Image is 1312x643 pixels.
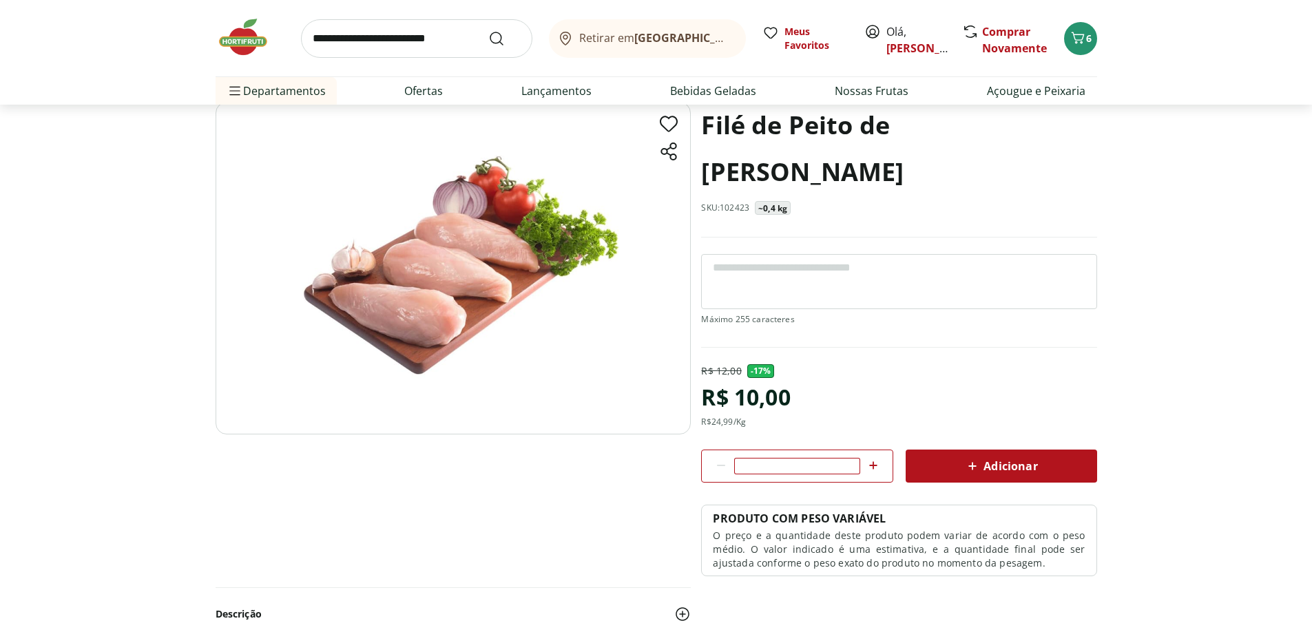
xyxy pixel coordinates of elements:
[216,102,691,434] img: Filé de Peito de Frango Resfriado
[670,83,756,99] a: Bebidas Geladas
[301,19,532,58] input: search
[634,30,866,45] b: [GEOGRAPHIC_DATA]/[GEOGRAPHIC_DATA]
[982,24,1047,56] a: Comprar Novamente
[1064,22,1097,55] button: Carrinho
[701,102,1096,196] h1: Filé de Peito de [PERSON_NAME]
[987,83,1085,99] a: Açougue e Peixaria
[216,17,284,58] img: Hortifruti
[758,203,787,214] p: ~0,4 kg
[701,378,790,417] div: R$ 10,00
[521,83,592,99] a: Lançamentos
[1086,32,1092,45] span: 6
[784,25,848,52] span: Meus Favoritos
[762,25,848,52] a: Meus Favoritos
[216,599,691,629] button: Descrição
[227,74,243,107] button: Menu
[701,202,749,213] p: SKU: 102423
[747,364,775,378] span: - 17 %
[227,74,326,107] span: Departamentos
[835,83,908,99] a: Nossas Frutas
[713,511,886,526] p: PRODUTO COM PESO VARIÁVEL
[886,41,976,56] a: [PERSON_NAME]
[701,417,746,428] div: R$ 24,99 /Kg
[404,83,443,99] a: Ofertas
[713,529,1085,570] p: O preço e a quantidade deste produto podem variar de acordo com o peso médio. O valor indicado é ...
[964,458,1037,474] span: Adicionar
[886,23,948,56] span: Olá,
[906,450,1097,483] button: Adicionar
[488,30,521,47] button: Submit Search
[701,364,741,378] p: R$ 12,00
[549,19,746,58] button: Retirar em[GEOGRAPHIC_DATA]/[GEOGRAPHIC_DATA]
[579,32,731,44] span: Retirar em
